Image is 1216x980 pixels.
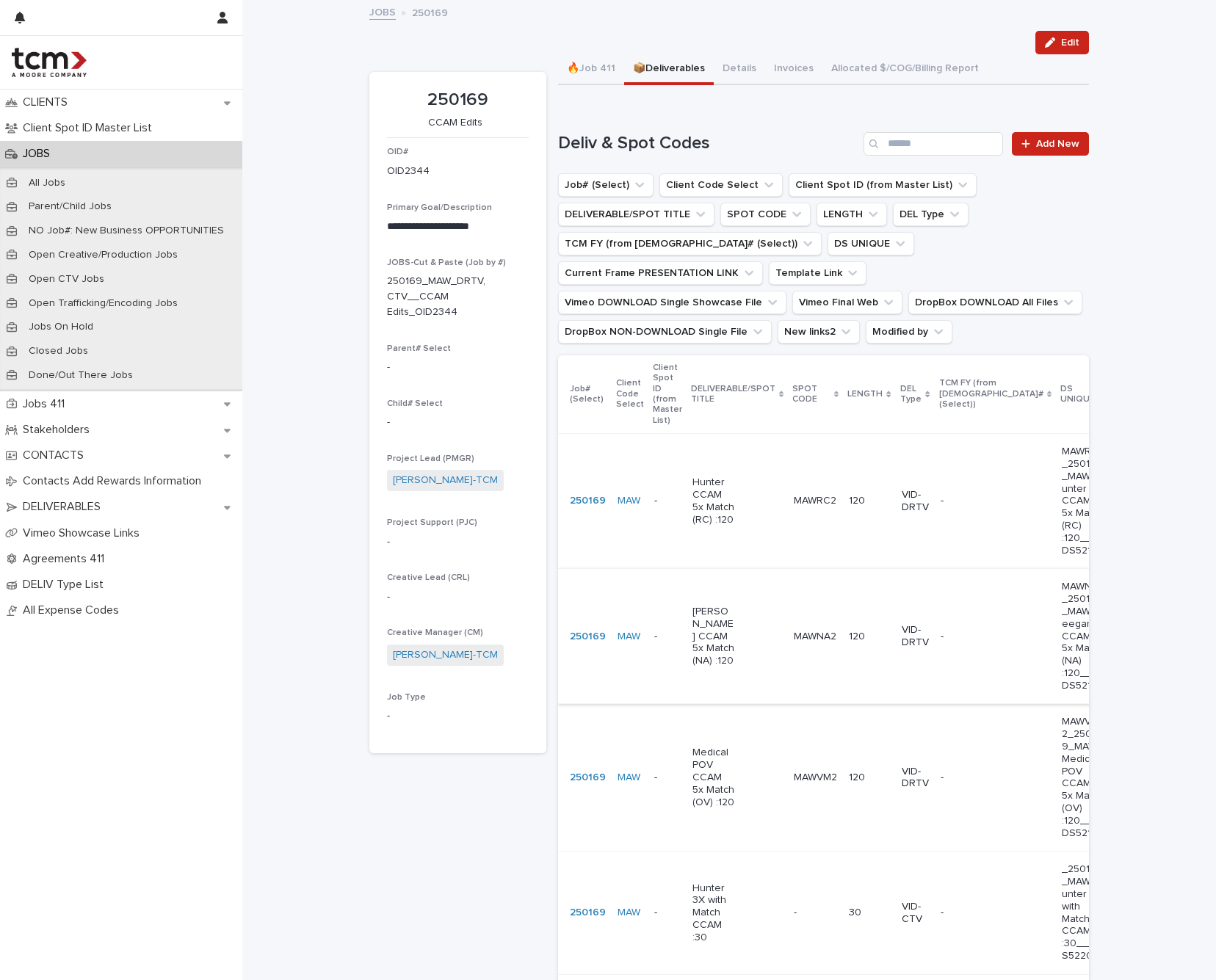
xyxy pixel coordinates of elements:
[769,261,866,285] button: Template Link
[387,589,529,605] p: -
[558,320,772,344] button: DropBox NON-DOWNLOAD Single File
[789,173,977,197] button: Client Spot ID (from Master List)
[654,907,681,919] p: -
[1012,132,1089,156] a: Add New
[847,386,883,402] p: LENGTH
[369,3,396,20] a: JOBS
[387,360,529,375] p: -
[387,534,529,550] p: -
[387,454,474,463] span: Project Lead (PMGR)
[570,631,606,643] a: 250169
[558,133,858,154] h1: Deliv & Spot Codes
[618,631,640,643] a: MAW
[17,526,151,540] p: Vimeo Showcase Links
[692,882,736,944] p: Hunter 3X with Match CCAM :30
[387,148,408,156] span: OID#
[387,518,477,527] span: Project Support (PJC)
[570,381,607,408] p: Job# (Select)
[1062,863,1105,962] p: _250169_MAW_Hunter 3X with Match CCAM :30___DS5220
[941,631,984,643] p: -
[866,320,952,344] button: Modified by
[17,177,77,189] p: All Jobs
[654,631,681,643] p: -
[714,54,765,85] button: Details
[794,628,839,643] p: MAWNA2
[618,772,640,784] a: MAW
[558,54,624,85] button: 🔥Job 411
[900,381,922,408] p: DEL Type
[794,769,840,784] p: MAWVM2
[817,203,887,226] button: LENGTH
[17,474,213,488] p: Contacts Add Rewards Information
[792,381,830,408] p: SPOT CODE
[692,476,736,526] p: Hunter CCAM 5x Match (RC) :120
[893,203,969,226] button: DEL Type
[558,232,822,255] button: TCM FY (from Job# (Select))
[902,489,929,514] p: VID-DRTV
[692,747,736,808] p: Medical POV CCAM 5x Match (OV) :120
[849,772,889,784] p: 120
[558,203,714,226] button: DELIVERABLE/SPOT TITLE
[902,901,929,926] p: VID-CTV
[387,628,483,637] span: Creative Manager (CM)
[558,291,786,314] button: Vimeo DOWNLOAD Single Showcase File
[902,766,929,791] p: VID-DRTV
[17,249,189,261] p: Open Creative/Production Jobs
[387,399,443,408] span: Child# Select
[1062,446,1105,556] p: MAWRC2_250169_MAW_Hunter CCAM 5x Match (RC) :120___DS5217
[616,375,644,413] p: Client Code Select
[387,344,451,353] span: Parent# Select
[720,203,811,226] button: SPOT CODE
[387,164,430,179] p: OID2344
[387,258,506,267] span: JOBS-Cut & Paste (Job by #)
[794,492,839,507] p: MAWRC2
[17,321,105,333] p: Jobs On Hold
[1060,381,1099,408] p: DS UNIQUE
[387,693,426,702] span: Job Type
[387,415,529,430] p: -
[17,500,112,514] p: DELIVERABLES
[1062,581,1105,692] p: MAWNA2_250169_MAW_Keegan CCAM 5x Match (NA) :120___DS5218
[908,291,1082,314] button: DropBox DOWNLOAD All Files
[17,578,115,592] p: DELIV Type List
[17,147,62,161] p: JOBS
[387,117,523,129] p: CCAM Edits
[941,772,984,784] p: -
[17,225,236,237] p: NO Job#: New Business OPPORTUNITIES
[393,473,498,488] a: [PERSON_NAME]-TCM
[387,274,493,319] p: 250169_MAW_DRTV, CTV__CCAM Edits_OID2344
[17,449,95,462] p: CONTACTS
[624,54,714,85] button: 📦Deliverables
[17,603,131,617] p: All Expense Codes
[17,423,101,437] p: Stakeholders
[387,203,492,212] span: Primary Goal/Description
[822,54,988,85] button: Allocated $/COG/Billing Report
[558,261,763,285] button: Current Frame PRESENTATION LINK
[12,48,87,77] img: 4hMmSqQkux38exxPVZHQ
[941,495,984,507] p: -
[570,772,606,784] a: 250169
[864,132,1003,156] input: Search
[17,121,164,135] p: Client Spot ID Master List
[387,573,470,582] span: Creative Lead (CRL)
[17,397,76,411] p: Jobs 411
[902,624,929,649] p: VID-DRTV
[17,200,123,213] p: Parent/Child Jobs
[849,631,889,643] p: 120
[387,90,529,111] p: 250169
[691,381,775,408] p: DELIVERABLE/SPOT TITLE
[692,606,736,667] p: [PERSON_NAME] CCAM 5x Match (NA) :120
[17,297,189,310] p: Open Trafficking/Encoding Jobs
[17,273,116,286] p: Open CTV Jobs
[1062,716,1105,839] p: MAWVM2_250169_MAW_Medical POV CCAM 5x Match (OV) :120___DS5219
[387,708,529,724] p: -
[618,495,640,507] a: MAW
[393,647,498,663] a: [PERSON_NAME]-TCM
[939,375,1043,413] p: TCM FY (from [DEMOGRAPHIC_DATA]# (Select))
[828,232,914,255] button: DS UNIQUE
[1061,37,1079,48] span: Edit
[941,907,984,919] p: -
[570,907,606,919] a: 250169
[1035,31,1089,54] button: Edit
